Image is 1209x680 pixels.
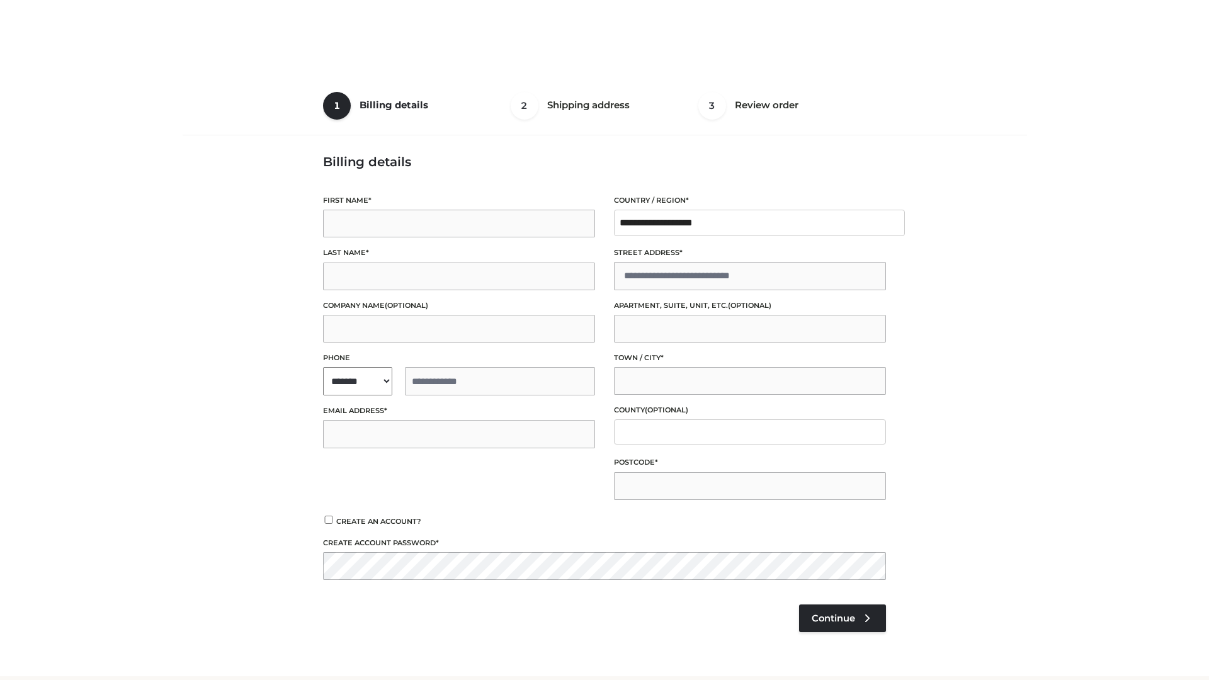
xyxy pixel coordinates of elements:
label: Apartment, suite, unit, etc. [614,300,886,312]
span: Create an account? [336,517,421,526]
label: Postcode [614,456,886,468]
label: Last name [323,247,595,259]
span: (optional) [385,301,428,310]
label: Street address [614,247,886,259]
span: Billing details [360,99,428,111]
label: Company name [323,300,595,312]
label: First name [323,195,595,207]
span: (optional) [728,301,771,310]
span: Shipping address [547,99,630,111]
span: 2 [511,92,538,120]
span: 3 [698,92,726,120]
label: County [614,404,886,416]
input: Create an account? [323,516,334,524]
span: Continue [812,613,855,624]
label: Town / City [614,352,886,364]
label: Phone [323,352,595,364]
label: Email address [323,405,595,417]
label: Create account password [323,537,886,549]
span: (optional) [645,405,688,414]
span: Review order [735,99,798,111]
label: Country / Region [614,195,886,207]
h3: Billing details [323,154,886,169]
a: Continue [799,604,886,632]
span: 1 [323,92,351,120]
